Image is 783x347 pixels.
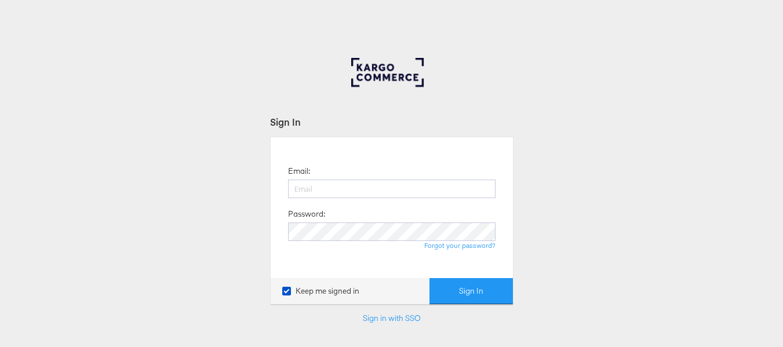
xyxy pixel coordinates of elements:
[429,278,513,304] button: Sign In
[288,180,496,198] input: Email
[270,115,513,129] div: Sign In
[288,166,310,177] label: Email:
[363,313,421,323] a: Sign in with SSO
[288,209,325,220] label: Password:
[424,241,496,250] a: Forgot your password?
[282,286,359,297] label: Keep me signed in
